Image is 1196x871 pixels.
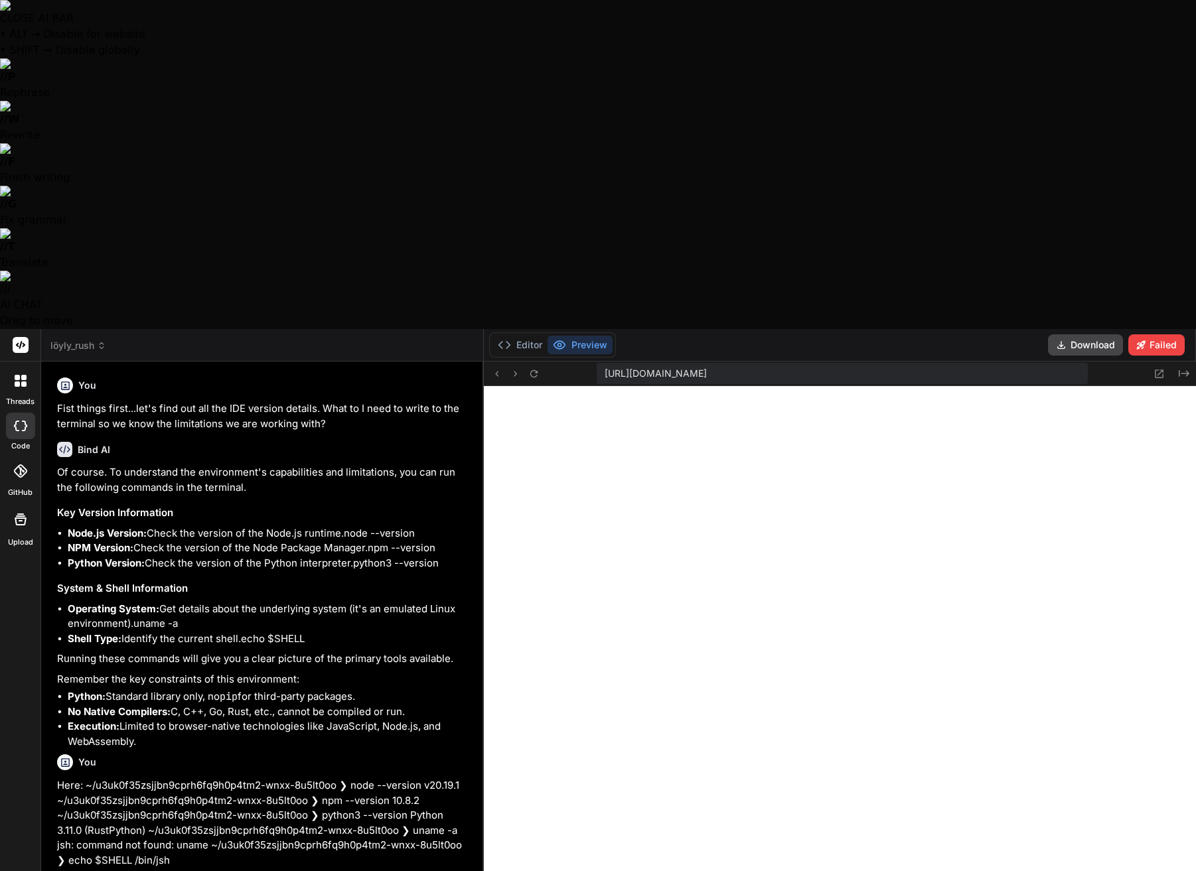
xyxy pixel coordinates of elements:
strong: Python: [68,690,106,703]
p: Running these commands will give you a clear picture of the primary tools available. [57,651,471,667]
label: threads [6,396,35,407]
p: Fist things first...let's find out all the IDE version details. What to I need to write to the te... [57,401,471,431]
strong: NPM Version: [68,541,133,554]
h6: You [78,756,96,769]
p: Of course. To understand the environment's capabilities and limitations, you can run the followin... [57,465,471,495]
strong: Operating System: [68,602,159,615]
button: Preview [548,336,613,354]
bindaction: npm --version [368,541,435,554]
strong: Node.js Version: [68,527,147,539]
button: Download [1048,334,1123,356]
li: Standard library only, no for third-party packages. [68,689,471,704]
bindaction: echo $SHELL [241,632,305,645]
li: Limited to browser-native technologies like JavaScript, Node.js, and WebAssembly. [68,719,471,749]
h6: You [78,379,96,392]
p: Here: ~/u3uk0f35zsjjbn9cprh6fq9h0p4tm2-wnxx-8u5lt0oo ❯ node --version v20.19.1 ~/u3uk0f35zsjjbn9c... [57,778,471,868]
strong: Execution: [68,720,119,732]
button: Editor [492,336,548,354]
bindaction: uname -a [133,617,178,630]
li: Get details about the underlying system (it's an emulated Linux environment). [68,602,471,632]
label: Upload [8,537,33,548]
h3: System & Shell Information [57,581,471,596]
strong: No Native Compilers: [68,705,171,718]
p: Remember the key constraints of this environment: [57,672,471,687]
li: Identify the current shell. [68,632,471,647]
li: C, C++, Go, Rust, etc., cannot be compiled or run. [68,704,471,720]
bindaction: python3 --version [353,557,439,569]
li: Check the version of the Node Package Manager. [68,541,471,556]
li: Check the version of the Python interpreter. [68,556,471,571]
button: Failed [1128,334,1185,356]
h3: Key Version Information [57,505,471,521]
label: code [11,440,30,452]
strong: Shell Type: [68,632,121,645]
strong: Python Version: [68,557,145,569]
span: löyly_rush [50,339,106,352]
h6: Bind AI [78,443,110,456]
code: pip [220,690,238,703]
label: GitHub [8,487,33,498]
span: [URL][DOMAIN_NAME] [605,367,707,380]
bindaction: node --version [344,527,415,539]
li: Check the version of the Node.js runtime. [68,526,471,541]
